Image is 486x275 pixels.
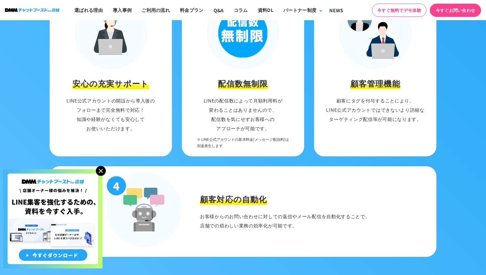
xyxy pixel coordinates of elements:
[197,136,289,148] span: ※ LINE公式アカウントの基本料金(メッセージ配信料)は 別途発生します
[185,96,301,150] p: LINEの配信数によって月額利用料が 変わることはありませんので、 配信数を気にせずお客様への アプローチが可能です。
[107,176,126,195] p: 4
[3,169,102,268] img: 店舗オーナー様の悩みを解決!LINE集客を狂化するための資料を今すぐ入手!
[3,169,102,177] a: 店舗オーナー様の悩みを解決!LINE集客を狂化するための資料を今すぐ入手!
[72,77,149,89] h3: 安心の充実サポート
[283,7,316,14] div: パートナー制度
[200,193,267,205] h3: 顧客対応の自動化
[53,96,169,133] p: LINE公式アカウントの開設から導入後の フォローまで完全無料で対応！ 知識や経験がなくても安心して お使いいただけます。
[317,96,433,124] p: 顧客にタグを付与することにより、 LINE公式アカウントではできないより詳細な ターゲティング配信等が可能になります。
[350,77,400,89] h3: 顧客管理機能
[430,4,481,17] a: 今すぐお問い合わせ
[218,77,268,89] h3: 配信数無制限
[5,8,60,12] img: ロゴ
[200,212,379,230] p: お客様からのお問い合わせに対しての 返信やメール配信を自動化することで、 店舗での煩わしい業務の効率化が可能です。
[372,4,426,17] a: 今すぐ無料でデモ体験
